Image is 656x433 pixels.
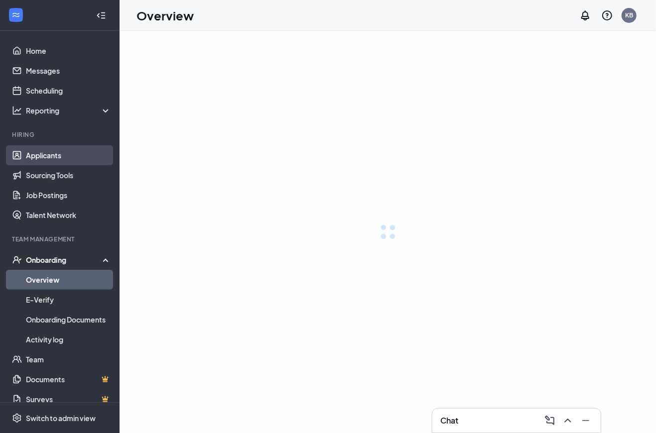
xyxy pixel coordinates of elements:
a: Overview [26,270,111,290]
a: SurveysCrown [26,389,111,409]
div: Hiring [12,130,109,139]
a: Home [26,41,111,61]
a: DocumentsCrown [26,369,111,389]
button: ChevronUp [559,413,575,429]
button: ComposeMessage [541,413,557,429]
div: Team Management [12,235,109,243]
svg: Collapse [96,10,106,20]
a: E-Verify [26,290,111,310]
a: Applicants [26,145,111,165]
svg: WorkstreamLogo [11,10,21,20]
svg: Analysis [12,106,22,115]
a: Talent Network [26,205,111,225]
svg: Minimize [580,415,592,427]
a: Messages [26,61,111,81]
svg: Notifications [579,9,591,21]
a: Scheduling [26,81,111,101]
a: Job Postings [26,185,111,205]
a: Onboarding Documents [26,310,111,329]
svg: QuestionInfo [601,9,613,21]
h1: Overview [136,7,194,24]
div: Reporting [26,106,112,115]
svg: UserCheck [12,255,22,265]
button: Minimize [577,413,593,429]
div: KB [625,11,633,19]
a: Activity log [26,329,111,349]
h3: Chat [440,415,458,426]
div: Onboarding [26,255,112,265]
div: Switch to admin view [26,413,96,423]
a: Team [26,349,111,369]
a: Sourcing Tools [26,165,111,185]
svg: ComposeMessage [544,415,556,427]
svg: ChevronUp [562,415,574,427]
svg: Settings [12,413,22,423]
